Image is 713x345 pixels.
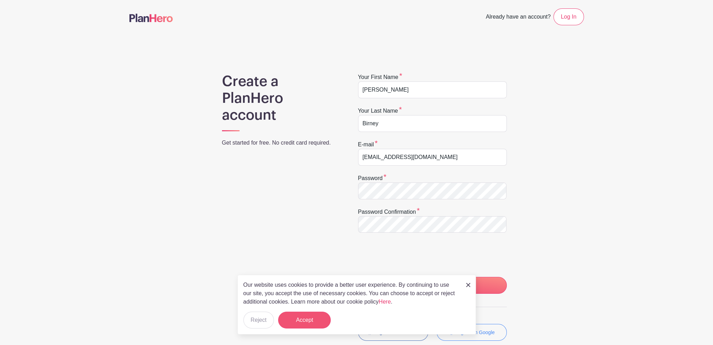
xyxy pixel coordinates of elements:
input: e.g. Smith [358,115,507,132]
p: Our website uses cookies to provide a better user experience. By continuing to use our site, you ... [243,281,459,306]
p: Get started for free. No credit card required. [222,139,340,147]
label: Your last name [358,107,402,115]
button: Accept [278,312,331,329]
img: close_button-5f87c8562297e5c2d7936805f587ecaba9071eb48480494691a3f1689db116b3.svg [466,283,470,287]
h1: Create a PlanHero account [222,73,340,124]
label: Your first name [358,73,402,81]
input: e.g. Julie [358,81,507,98]
button: Reject [243,312,274,329]
input: e.g. julie@eventco.com [358,149,507,166]
a: Here [379,299,391,305]
iframe: reCAPTCHA [358,241,465,268]
img: logo-507f7623f17ff9eddc593b1ce0a138ce2505c220e1c5a4e2b4648c50719b7d32.svg [129,14,173,22]
span: Already have an account? [486,10,551,25]
label: Password [358,174,386,183]
label: E-mail [358,140,378,149]
a: Log In [553,8,584,25]
label: Password confirmation [358,208,420,216]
